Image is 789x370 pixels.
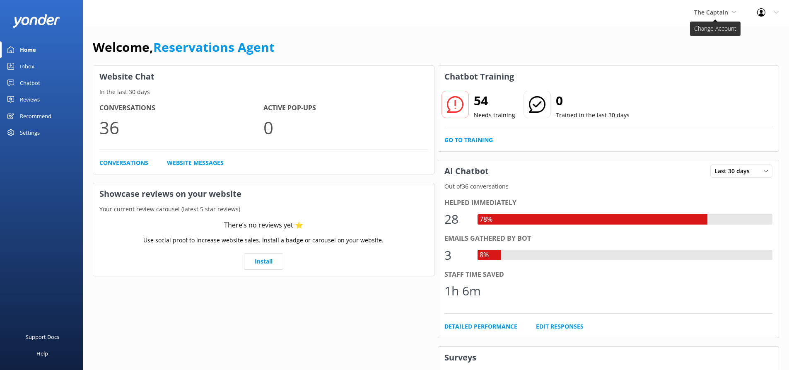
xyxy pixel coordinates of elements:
[20,124,40,141] div: Settings
[444,198,773,208] div: Helped immediately
[20,91,40,108] div: Reviews
[438,160,495,182] h3: AI Chatbot
[20,58,34,75] div: Inbox
[143,236,384,245] p: Use social proof to increase website sales. Install a badge or carousel on your website.
[26,329,59,345] div: Support Docs
[438,347,779,368] h3: Surveys
[99,103,263,114] h4: Conversations
[444,245,469,265] div: 3
[263,103,427,114] h4: Active Pop-ups
[20,108,51,124] div: Recommend
[478,250,491,261] div: 8%
[478,214,495,225] div: 78%
[474,111,515,120] p: Needs training
[224,220,303,231] div: There’s no reviews yet ⭐
[444,281,481,301] div: 1h 6m
[444,322,517,331] a: Detailed Performance
[444,269,773,280] div: Staff time saved
[36,345,48,362] div: Help
[93,37,275,57] h1: Welcome,
[444,135,493,145] a: Go to Training
[438,182,779,191] p: Out of 36 conversations
[714,167,755,176] span: Last 30 days
[556,91,630,111] h2: 0
[99,114,263,141] p: 36
[20,75,40,91] div: Chatbot
[99,158,148,167] a: Conversations
[444,233,773,244] div: Emails gathered by bot
[536,322,584,331] a: Edit Responses
[93,66,434,87] h3: Website Chat
[153,39,275,56] a: Reservations Agent
[263,114,427,141] p: 0
[694,8,728,16] span: The Captain
[12,14,60,28] img: yonder-white-logo.png
[20,41,36,58] div: Home
[93,205,434,214] p: Your current review carousel (latest 5 star reviews)
[556,111,630,120] p: Trained in the last 30 days
[438,66,520,87] h3: Chatbot Training
[93,183,434,205] h3: Showcase reviews on your website
[93,87,434,97] p: In the last 30 days
[167,158,224,167] a: Website Messages
[474,91,515,111] h2: 54
[444,209,469,229] div: 28
[244,253,283,270] a: Install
